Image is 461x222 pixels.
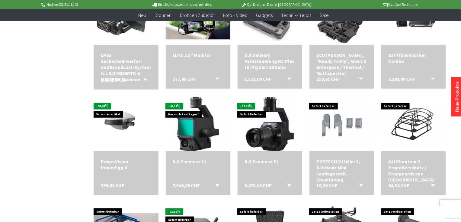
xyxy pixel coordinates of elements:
[223,12,248,18] span: Foto + Video
[424,76,438,84] button: In den Warenkorb
[280,76,294,84] button: In den Warenkorb
[173,52,223,58] a: LUT5 5.5" Monitor 277,00 CHF In den Warenkorb
[281,12,312,18] span: Technik-Trends
[317,158,367,183] a: PGYTECH DJI Mini 2 / DJI Mavic Mini Landegestell-Erweiterung 16,36 CHF In den Warenkorb
[136,77,151,85] button: In den Warenkorb
[320,12,329,18] span: Sale
[101,52,151,82] div: LP35 Suchscheinwerfer- und Broadcast-System für DJI M350RTK & M300RTK Drohnen
[180,12,215,18] span: Drohnen Zubehör
[101,158,151,171] a: PowerVision PowerEgg X 399,00 CHF
[316,9,333,21] a: Sale
[389,158,439,183] a: DJI Phantom 2 Propellerschutz / Propguards aus [GEOGRAPHIC_DATA] 64,54 CHF In den Warenkorb
[173,76,196,82] span: 277,00 CHF
[280,182,294,190] button: In den Warenkorb
[229,1,323,8] p: DJI Drohnen Dealer [GEOGRAPHIC_DATA]
[101,182,124,188] span: 399,00 CHF
[40,1,135,8] p: Hotline 032 511 11 03
[389,182,409,188] span: 64,54 CHF
[176,9,219,21] a: Drohnen Zubehör
[252,9,277,21] a: Gadgets
[381,108,446,140] img: DJI Phantom 2 Propellerschutz / Propguards aus Karbon
[219,9,252,21] a: Foto + Video
[256,12,273,18] span: Gadgets
[389,52,439,64] div: DJI Transmission Combo
[317,158,367,183] div: PGYTECH DJI Mini 2 / DJI Mavic Mini Landegestell-Erweiterung
[208,76,222,84] button: In den Warenkorb
[173,52,223,58] div: LUT5 5.5" Monitor
[134,9,150,21] a: Neu
[309,103,374,144] img: PGYTECH DJI Mini 2 / DJI Mavic Mini Landegestell-Erweiterung
[101,77,128,83] span: 3.890,00 CHF
[155,12,171,18] span: Drohnen
[171,97,225,151] img: DJI Zenmuse L1
[173,158,223,165] div: DJI Zenmuse L1
[94,106,158,142] img: PowerVision PowerEgg X
[245,52,295,70] a: DJI Delivery Fernsteuerung RC Plus für FlyCart 30 Serie 1.551,00 CHF In den Warenkorb
[173,158,223,165] a: DJI Zenmuse L1 7.549,00 CHF In den Warenkorb
[101,52,151,82] a: LP35 Suchscheinwerfer- und Broadcast-System für DJI M350RTK & M300RTK Drohnen 3.890,00 CHF In den...
[101,158,151,171] div: PowerVision PowerEgg X
[323,1,418,8] p: Kauf auf Rechnung
[389,76,415,82] span: 2.299,00 CHF
[245,52,295,70] div: DJI Delivery Fernsteuerung RC Plus für FlyCart 30 Serie
[245,76,272,82] span: 1.551,00 CHF
[317,52,367,76] a: ECO [PERSON_NAME], "Ready To Fly", Mavic 3 Enterprise / Thermal / Multispectral 219,81 CHF In den...
[245,182,272,188] span: 5.478,00 CHF
[424,182,438,190] button: In den Warenkorb
[389,158,439,183] div: DJI Phantom 2 Propellerschutz / Propguards aus [GEOGRAPHIC_DATA]
[277,9,316,21] a: Technik-Trends
[150,9,176,21] a: Drohnen
[138,12,146,18] span: Neu
[208,182,222,190] button: In den Warenkorb
[173,182,200,188] span: 7.549,00 CHF
[245,158,295,165] a: DJI Zenmuse P1 5.478,00 CHF In den Warenkorb
[135,1,229,8] p: Bis 16 Uhr bestellt, morgen geliefert.
[317,76,340,82] span: 219,81 CHF
[243,97,297,151] img: DJI Zenmuse P1
[317,182,338,188] span: 16,36 CHF
[454,81,460,112] a: Neue Produkte
[317,52,367,76] div: ECO [PERSON_NAME], "Ready To Fly", Mavic 3 Enterprise / Thermal / Multispectral
[352,76,366,84] button: In den Warenkorb
[389,52,439,64] a: DJI Transmission Combo 2.299,00 CHF In den Warenkorb
[245,158,295,165] div: DJI Zenmuse P1
[352,182,366,190] button: In den Warenkorb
